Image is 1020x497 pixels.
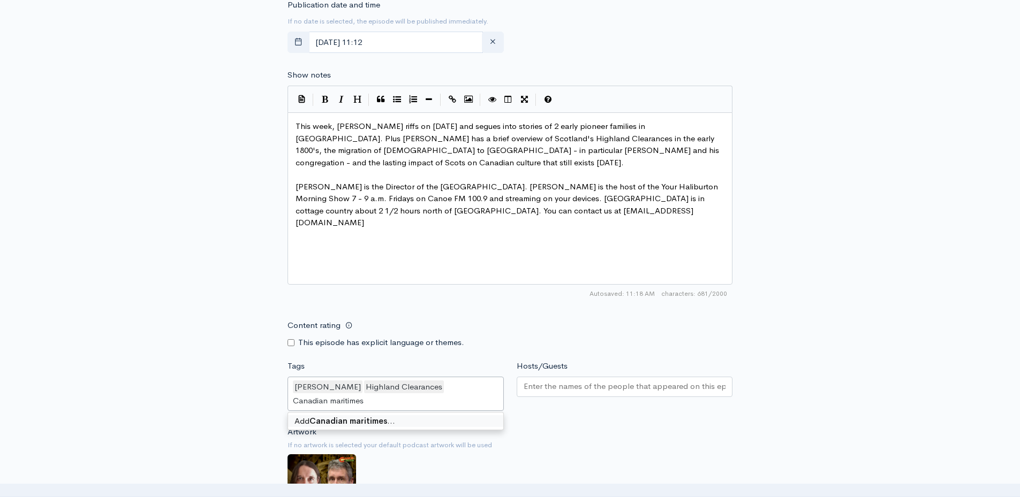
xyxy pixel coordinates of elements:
[288,426,316,438] label: Artwork
[349,91,365,108] button: Heading
[484,91,500,108] button: Toggle Preview
[288,440,732,450] small: If no artwork is selected your default podcast artwork will be used
[440,94,441,106] i: |
[296,121,721,167] span: This week, [PERSON_NAME] riffs on [DATE] and segues into stories of 2 early pioneer families in [...
[298,337,464,349] label: This episode has explicit language or themes.
[317,91,333,108] button: Bold
[309,416,387,426] strong: Canadian maritimes
[444,91,460,108] button: Create Link
[500,91,516,108] button: Toggle Side by Side
[288,17,488,26] small: If no date is selected, the episode will be published immediately.
[421,91,437,108] button: Insert Horizontal Line
[516,91,532,108] button: Toggle Fullscreen
[535,94,537,106] i: |
[368,94,369,106] i: |
[293,91,309,107] button: Insert Show Notes Template
[296,181,720,228] span: [PERSON_NAME] is the Director of the [GEOGRAPHIC_DATA]. [PERSON_NAME] is the host of the Your Hal...
[288,360,305,372] label: Tags
[517,360,568,372] label: Hosts/Guests
[288,32,309,53] button: toggle
[460,91,477,108] button: Insert Image
[540,91,556,108] button: Markdown Guide
[590,289,655,299] span: Autosaved: 11:18 AM
[293,380,362,394] div: [PERSON_NAME]
[373,91,389,108] button: Quote
[288,415,503,427] div: Add …
[364,380,444,394] div: Highland Clearances
[405,91,421,108] button: Numbered List
[480,94,481,106] i: |
[288,315,341,337] label: Content rating
[482,32,504,53] button: clear
[333,91,349,108] button: Italic
[524,380,726,393] input: Enter the names of the people that appeared on this episode
[288,69,331,81] label: Show notes
[313,94,314,106] i: |
[661,289,727,299] span: 681/2000
[389,91,405,108] button: Generic List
